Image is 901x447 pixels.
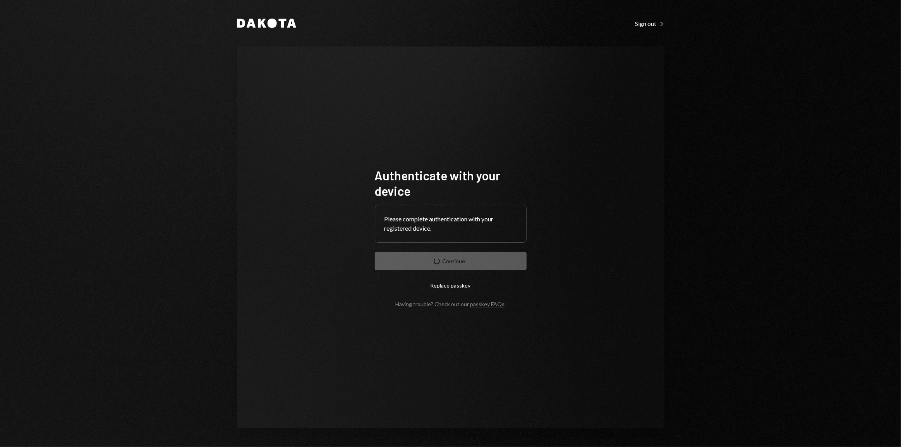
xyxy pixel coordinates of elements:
[375,168,527,199] h1: Authenticate with your device
[395,301,506,307] div: Having trouble? Check out our .
[635,19,664,27] a: Sign out
[384,214,517,233] div: Please complete authentication with your registered device.
[375,276,527,295] button: Replace passkey
[470,301,505,308] a: passkey FAQs
[635,20,664,27] div: Sign out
